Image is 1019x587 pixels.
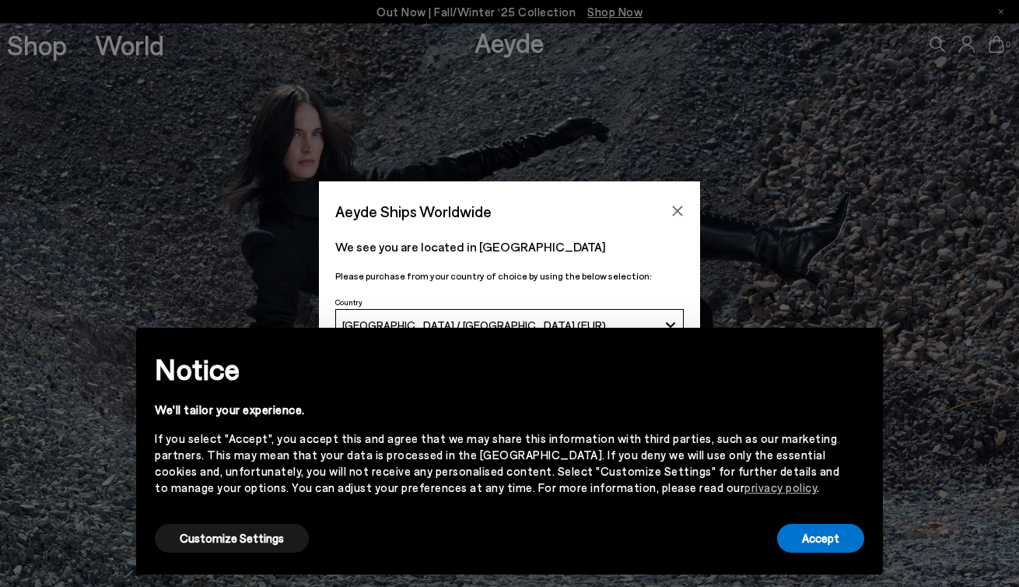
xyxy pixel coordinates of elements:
div: If you select "Accept", you accept this and agree that we may share this information with third p... [155,431,839,496]
button: Close this notice [839,332,877,370]
span: Country [335,297,362,307]
div: We'll tailor your experience. [155,402,839,418]
a: privacy policy [744,480,817,494]
button: Close [666,199,689,223]
span: × [853,339,863,362]
p: We see you are located in [GEOGRAPHIC_DATA] [335,237,684,256]
span: Aeyde Ships Worldwide [335,198,492,225]
button: Accept [777,524,864,553]
button: Customize Settings [155,524,309,553]
h2: Notice [155,349,839,389]
p: Please purchase from your country of choice by using the below selection: [335,269,684,283]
